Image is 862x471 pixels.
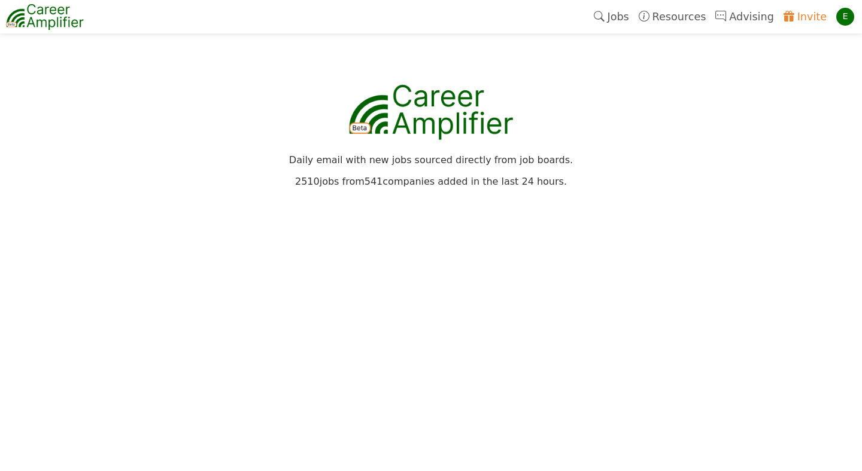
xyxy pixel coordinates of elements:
a: Invite [779,3,831,30]
img: career-amplifier-logo.png [341,80,521,143]
div: 2510 jobs from 541 companies added in the last 24 hours. [70,177,793,186]
a: Resources [634,3,711,30]
a: Advising [711,3,778,30]
div: Daily email with new jobs sourced directly from job boards. [70,155,793,165]
img: career-amplifier-logo.png [6,2,84,32]
div: E [836,8,854,26]
a: Jobs [589,3,634,30]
